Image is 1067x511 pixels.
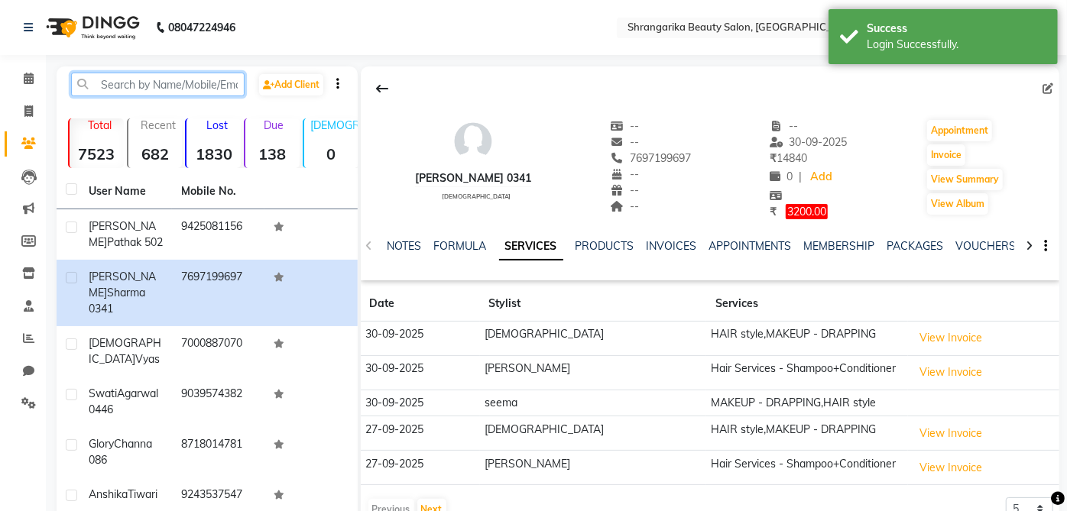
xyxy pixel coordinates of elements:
a: PRODUCTS [576,239,634,253]
span: [DEMOGRAPHIC_DATA] [442,192,511,200]
a: APPOINTMENTS [709,239,792,253]
span: -- [610,167,639,181]
span: Agarwal 0446 [89,386,158,416]
p: Lost [193,118,241,132]
button: View Summary [927,169,1003,190]
td: Hair Services - Shampoo+Conditioner [706,451,908,485]
span: 0 [770,170,793,183]
span: | [799,169,802,185]
span: 7697199697 [610,151,691,165]
span: Anshika [89,487,128,501]
button: Invoice [927,144,965,166]
td: 27-09-2025 [361,416,480,451]
span: -- [610,119,639,133]
td: 30-09-2025 [361,321,480,355]
th: Date [361,286,480,322]
a: FORMULA [434,239,487,253]
p: Total [76,118,124,132]
td: HAIR style,MAKEUP - DRAPPING [706,321,908,355]
th: User Name [79,174,172,209]
span: 30-09-2025 [770,135,848,149]
strong: 682 [128,144,183,163]
span: [DEMOGRAPHIC_DATA] [89,336,161,366]
a: MEMBERSHIP [804,239,875,253]
a: SERVICES [499,233,563,260]
td: MAKEUP - DRAPPING,HAIR style [706,390,908,416]
input: Search by Name/Mobile/Email/Code [71,73,245,96]
img: avatar [450,118,496,164]
td: [PERSON_NAME] [480,355,707,390]
td: 9039574382 [172,377,264,427]
a: PACKAGES [887,239,944,253]
td: [DEMOGRAPHIC_DATA] [480,416,707,451]
span: -- [610,199,639,213]
span: Tiwari [128,487,157,501]
div: Login Successfully. [867,37,1046,53]
th: Services [706,286,908,322]
span: Sharma 0341 [89,286,145,315]
td: 30-09-2025 [361,390,480,416]
span: [PERSON_NAME] [89,219,156,249]
p: Due [248,118,300,132]
td: 9425081156 [172,209,264,260]
strong: 0 [304,144,358,163]
td: Hair Services - Shampoo+Conditioner [706,355,908,390]
span: -- [610,183,639,197]
div: Success [867,21,1046,37]
td: 30-09-2025 [361,355,480,390]
button: View Invoice [913,422,989,445]
button: View Invoice [913,456,989,480]
img: logo [39,6,144,49]
span: -- [610,135,639,149]
td: [PERSON_NAME] [480,451,707,485]
td: seema [480,390,707,416]
td: HAIR style,MAKEUP - DRAPPING [706,416,908,451]
strong: 138 [245,144,300,163]
span: 3200.00 [786,204,828,219]
button: View Invoice [913,361,989,384]
td: 27-09-2025 [361,451,480,485]
div: Back to Client [367,74,399,103]
button: View Album [927,193,988,215]
a: VOUCHERS [956,239,1017,253]
strong: 1830 [186,144,241,163]
span: ₹ [770,151,777,165]
th: Mobile No. [172,174,264,209]
a: INVOICES [647,239,697,253]
button: Appointment [927,120,992,141]
span: Swati [89,386,117,400]
span: [PERSON_NAME] [89,270,156,299]
span: ₹ [770,205,777,218]
a: Add [808,167,835,188]
span: 14840 [770,151,807,165]
span: Glory [89,437,114,451]
span: pathak 502 [107,235,163,249]
th: Stylist [480,286,707,322]
button: View Invoice [913,326,989,350]
p: Recent [135,118,183,132]
td: 7697199697 [172,260,264,326]
div: [PERSON_NAME] 0341 [415,170,531,186]
a: Add Client [259,74,323,95]
p: [DEMOGRAPHIC_DATA] [310,118,358,132]
strong: 7523 [70,144,124,163]
span: vyas [135,352,160,366]
td: 7000887070 [172,326,264,377]
td: 8718014781 [172,427,264,477]
a: NOTES [388,239,422,253]
span: -- [770,119,799,133]
b: 08047224946 [168,6,235,49]
td: [DEMOGRAPHIC_DATA] [480,321,707,355]
span: Channa 086 [89,437,152,467]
